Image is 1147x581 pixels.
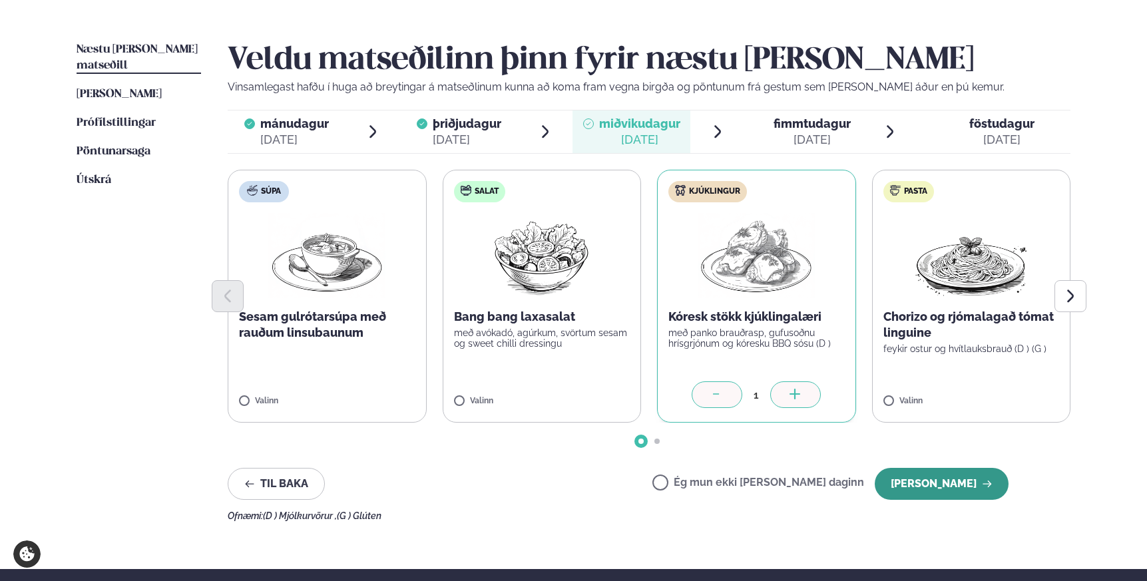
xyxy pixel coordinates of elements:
[433,116,501,130] span: þriðjudagur
[675,185,686,196] img: chicken.svg
[247,185,258,196] img: soup.svg
[212,280,244,312] button: Previous slide
[77,87,162,102] a: [PERSON_NAME]
[337,510,381,521] span: (G ) Glúten
[228,42,1070,79] h2: Veldu matseðilinn þinn fyrir næstu [PERSON_NAME]
[228,510,1070,521] div: Ofnæmi:
[742,387,770,403] div: 1
[599,116,680,130] span: miðvikudagur
[454,309,630,325] p: Bang bang laxasalat
[77,172,111,188] a: Útskrá
[268,213,385,298] img: Soup.png
[228,79,1070,95] p: Vinsamlegast hafðu í huga að breytingar á matseðlinum kunna að koma fram vegna birgða og pöntunum...
[913,213,1030,298] img: Spagetti.png
[77,117,156,128] span: Prófílstillingar
[774,116,851,130] span: fimmtudagur
[774,132,851,148] div: [DATE]
[461,185,471,196] img: salad.svg
[969,132,1034,148] div: [DATE]
[77,146,150,157] span: Pöntunarsaga
[228,468,325,500] button: Til baka
[261,186,281,197] span: Súpa
[1054,280,1086,312] button: Next slide
[77,115,156,131] a: Prófílstillingar
[239,309,415,341] p: Sesam gulrótarsúpa með rauðum linsubaunum
[654,439,660,444] span: Go to slide 2
[883,309,1060,341] p: Chorizo og rjómalagað tómat linguine
[883,343,1060,354] p: feykir ostur og hvítlauksbrauð (D ) (G )
[77,144,150,160] a: Pöntunarsaga
[77,42,201,74] a: Næstu [PERSON_NAME] matseðill
[599,132,680,148] div: [DATE]
[475,186,499,197] span: Salat
[689,186,740,197] span: Kjúklingur
[890,185,901,196] img: pasta.svg
[638,439,644,444] span: Go to slide 1
[13,540,41,568] a: Cookie settings
[483,213,600,298] img: Salad.png
[260,116,329,130] span: mánudagur
[668,327,845,349] p: með panko brauðrasp, gufusoðnu hrísgrjónum og kóresku BBQ sósu (D )
[77,44,198,71] span: Næstu [PERSON_NAME] matseðill
[433,132,501,148] div: [DATE]
[698,213,815,298] img: Chicken-thighs.png
[969,116,1034,130] span: föstudagur
[260,132,329,148] div: [DATE]
[904,186,927,197] span: Pasta
[77,174,111,186] span: Útskrá
[875,468,1009,500] button: [PERSON_NAME]
[263,510,337,521] span: (D ) Mjólkurvörur ,
[77,89,162,100] span: [PERSON_NAME]
[454,327,630,349] p: með avókadó, agúrkum, svörtum sesam og sweet chilli dressingu
[668,309,845,325] p: Kóresk stökk kjúklingalæri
